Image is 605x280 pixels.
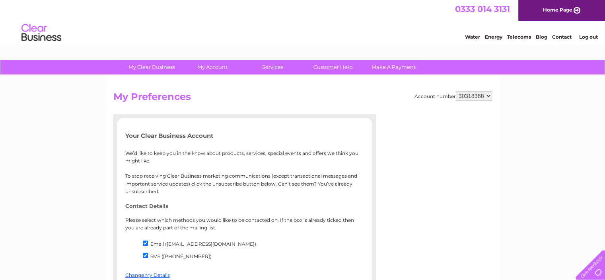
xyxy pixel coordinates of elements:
[361,60,426,74] a: Make A Payment
[119,60,185,74] a: My Clear Business
[179,60,245,74] a: My Account
[113,91,492,106] h2: My Preferences
[125,203,364,209] h4: Contact Details
[414,91,492,101] div: Account number
[507,34,531,40] a: Telecoms
[21,21,62,45] img: logo.png
[125,149,364,195] p: We’d like to keep you in the know about products, services, special events and offers we think yo...
[579,34,597,40] a: Log out
[552,34,572,40] a: Contact
[240,60,305,74] a: Services
[150,253,212,259] label: SMS ([PHONE_NUMBER])
[150,241,256,247] label: Email ([EMAIL_ADDRESS][DOMAIN_NAME])
[536,34,547,40] a: Blog
[485,34,502,40] a: Energy
[455,4,510,14] a: 0333 014 3131
[125,272,170,278] a: Change My Details
[300,60,366,74] a: Customer Help
[125,132,364,139] h5: Your Clear Business Account
[125,216,364,231] p: Please select which methods you would like to be contacted on. If the box is already ticked then ...
[465,34,480,40] a: Water
[115,4,491,39] div: Clear Business is a trading name of Verastar Limited (registered in [GEOGRAPHIC_DATA] No. 3667643...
